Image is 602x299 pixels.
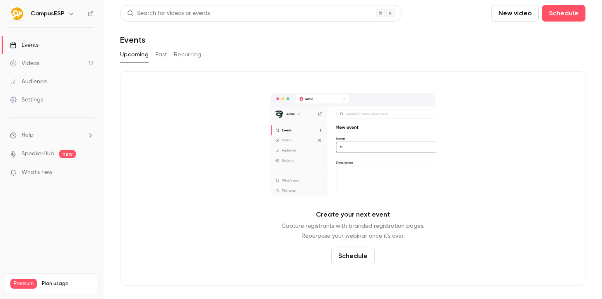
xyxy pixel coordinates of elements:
div: Events [10,41,39,49]
div: Audience [10,77,47,86]
span: 24 [76,290,82,295]
button: New video [491,5,539,22]
span: Premium [10,279,37,289]
span: What's new [22,168,53,177]
button: Past [155,48,167,61]
p: Videos [10,289,26,296]
span: new [59,150,76,158]
button: Schedule [542,5,585,22]
iframe: Noticeable Trigger [84,169,94,176]
button: Schedule [331,248,375,264]
h6: CampusESP [31,10,65,18]
div: Search for videos or events [127,9,210,18]
button: Upcoming [120,48,149,61]
li: help-dropdown-opener [10,131,94,140]
img: CampusESP [10,7,24,20]
button: Recurring [174,48,202,61]
p: Capture registrants with branded registration pages. Repurpose your webinar once it's over. [282,221,424,241]
span: Plan usage [42,280,93,287]
p: / 150 [76,289,93,296]
div: Settings [10,96,43,104]
h1: Events [120,35,145,45]
span: Help [22,131,34,140]
p: Create your next event [316,210,390,219]
div: Videos [10,59,39,68]
a: SpeakerHub [22,149,54,158]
